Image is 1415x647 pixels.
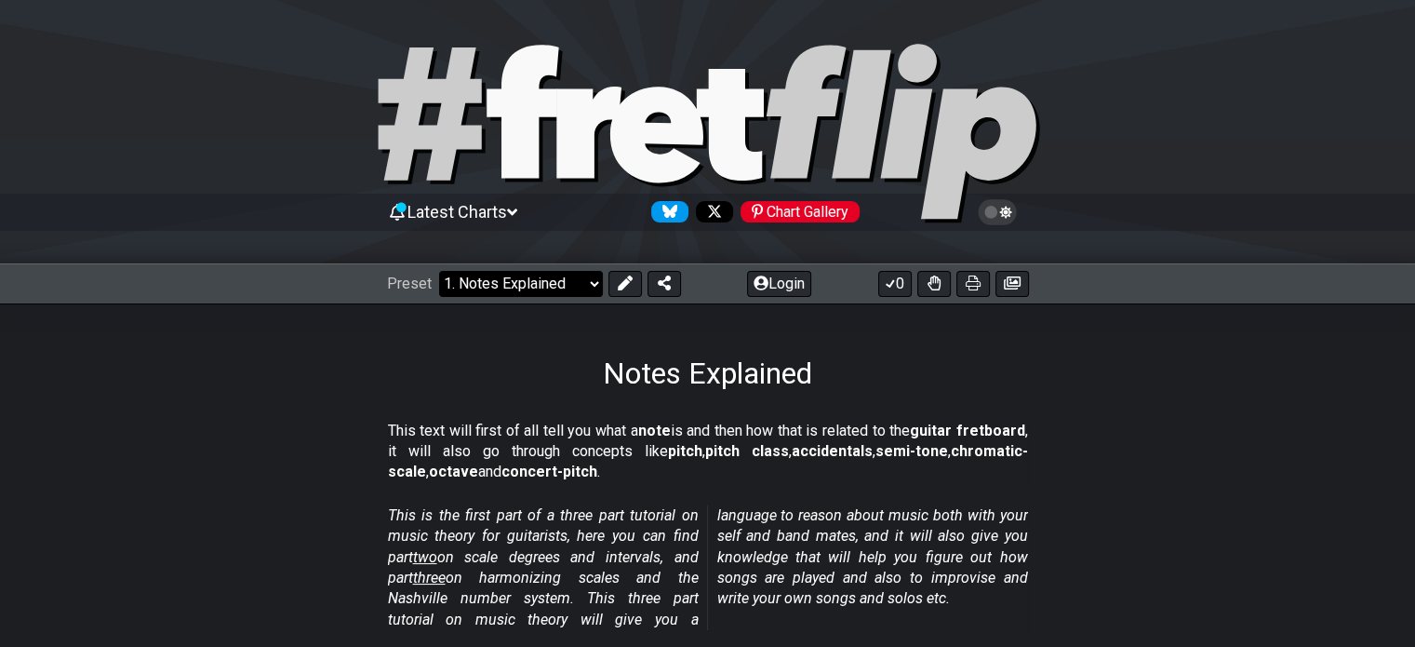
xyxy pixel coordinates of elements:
strong: note [638,422,671,439]
button: Print [956,271,990,297]
a: Follow #fretflip at X [688,201,733,222]
select: Preset [439,271,603,297]
span: Latest Charts [407,202,507,222]
p: This text will first of all tell you what a is and then how that is related to the , it will also... [388,421,1028,483]
button: Login [747,271,811,297]
button: Toggle Dexterity for all fretkits [917,271,951,297]
a: #fretflip at Pinterest [733,201,860,222]
strong: pitch class [705,442,789,460]
button: Create image [995,271,1029,297]
div: Chart Gallery [741,201,860,222]
strong: semi-tone [875,442,948,460]
span: Toggle light / dark theme [987,204,1008,221]
button: Edit Preset [608,271,642,297]
span: Preset [387,275,432,292]
button: Share Preset [647,271,681,297]
a: Follow #fretflip at Bluesky [644,201,688,222]
strong: guitar fretboard [910,422,1025,439]
span: two [413,548,437,566]
em: This is the first part of a three part tutorial on music theory for guitarists, here you can find... [388,506,1028,628]
strong: concert-pitch [501,463,597,480]
strong: accidentals [792,442,873,460]
span: three [413,569,446,586]
button: 0 [878,271,912,297]
h1: Notes Explained [603,356,812,391]
strong: pitch [668,442,702,460]
strong: octave [429,463,478,480]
